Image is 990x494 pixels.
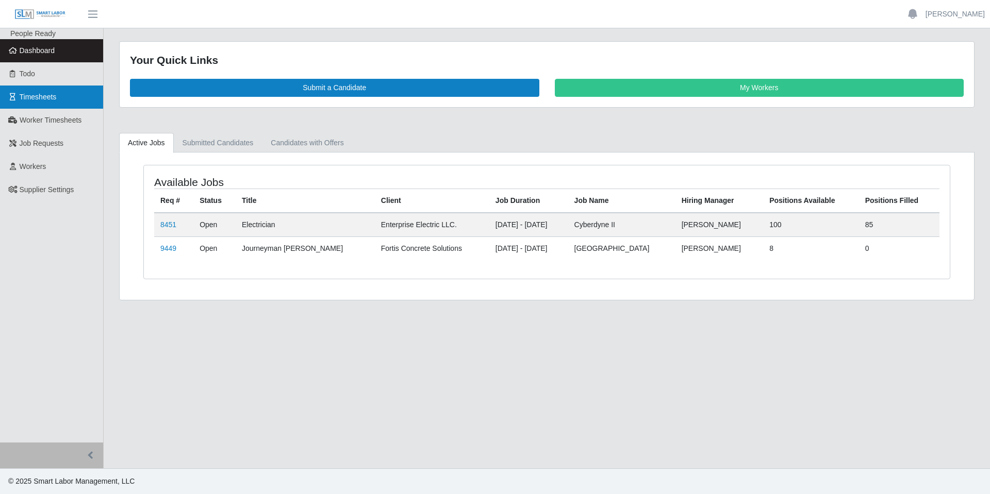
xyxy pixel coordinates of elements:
[375,213,489,237] td: Enterprise Electric LLC.
[20,185,74,194] span: Supplier Settings
[763,189,859,213] th: Positions Available
[14,9,66,20] img: SLM Logo
[489,189,568,213] th: Job Duration
[160,244,176,252] a: 9449
[859,236,939,260] td: 0
[236,189,375,213] th: Title
[859,189,939,213] th: Positions Filled
[375,236,489,260] td: Fortis Concrete Solutions
[763,213,859,237] td: 100
[375,189,489,213] th: Client
[926,9,985,20] a: [PERSON_NAME]
[262,133,352,153] a: Candidates with Offers
[20,139,64,147] span: Job Requests
[130,79,539,97] a: Submit a Candidate
[20,70,35,78] span: Todo
[193,189,236,213] th: Status
[675,213,764,237] td: [PERSON_NAME]
[193,213,236,237] td: Open
[675,189,764,213] th: Hiring Manager
[236,213,375,237] td: Electrician
[130,52,964,69] div: Your Quick Links
[568,189,675,213] th: Job Name
[859,213,939,237] td: 85
[119,133,174,153] a: Active Jobs
[10,29,56,38] span: People Ready
[193,236,236,260] td: Open
[174,133,262,153] a: Submitted Candidates
[568,236,675,260] td: [GEOGRAPHIC_DATA]
[20,46,55,55] span: Dashboard
[489,236,568,260] td: [DATE] - [DATE]
[8,477,135,485] span: © 2025 Smart Labor Management, LLC
[568,213,675,237] td: Cyberdyne II
[20,162,46,171] span: Workers
[763,236,859,260] td: 8
[236,236,375,260] td: Journeyman [PERSON_NAME]
[20,93,57,101] span: Timesheets
[489,213,568,237] td: [DATE] - [DATE]
[555,79,964,97] a: My Workers
[675,236,764,260] td: [PERSON_NAME]
[154,176,472,189] h4: Available Jobs
[20,116,81,124] span: Worker Timesheets
[154,189,193,213] th: Req #
[160,220,176,229] a: 8451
